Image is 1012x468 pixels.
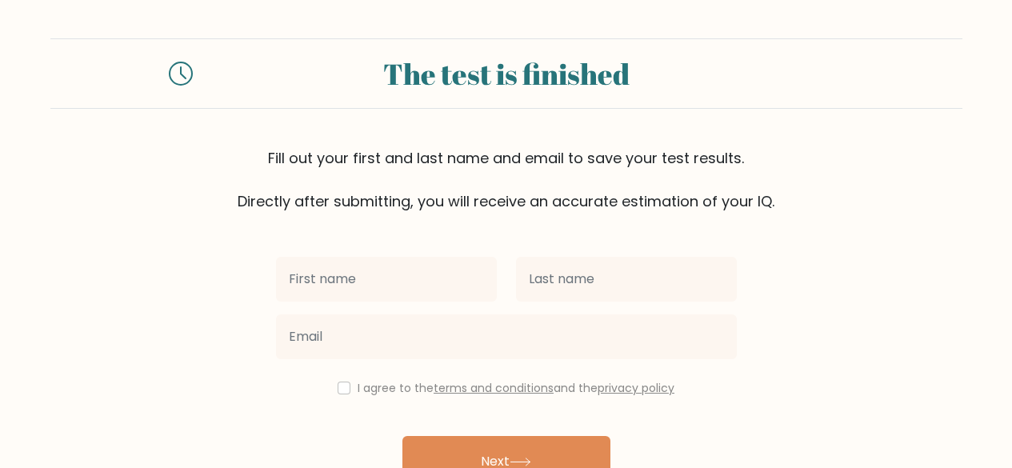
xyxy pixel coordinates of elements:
[598,380,674,396] a: privacy policy
[358,380,674,396] label: I agree to the and the
[276,257,497,302] input: First name
[516,257,737,302] input: Last name
[434,380,554,396] a: terms and conditions
[50,147,962,212] div: Fill out your first and last name and email to save your test results. Directly after submitting,...
[212,52,801,95] div: The test is finished
[276,314,737,359] input: Email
